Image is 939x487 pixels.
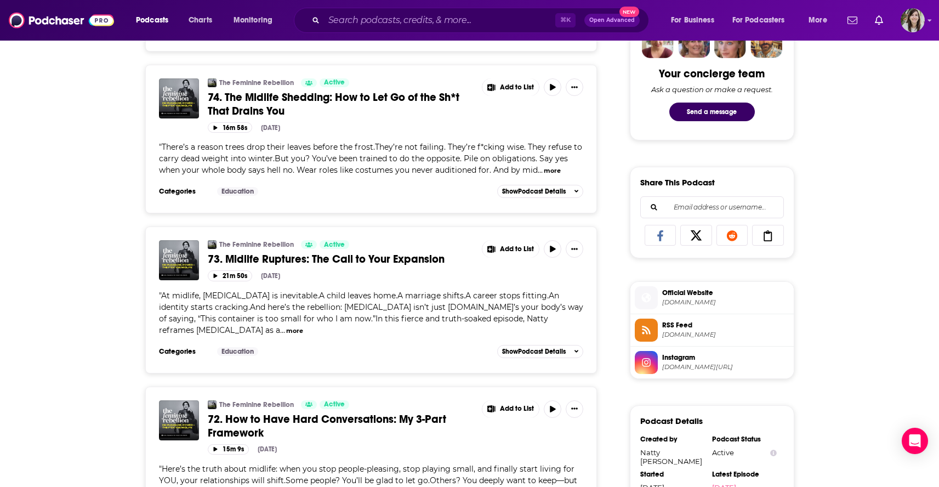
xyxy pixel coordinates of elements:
span: Active [324,399,345,410]
img: User Profile [901,8,925,32]
input: Search podcasts, credits, & more... [324,12,555,29]
div: Open Intercom Messenger [902,428,928,454]
button: 15m 9s [208,444,249,455]
span: anchor.fm [662,331,789,339]
a: 74. The Midlife Shedding: How to Let Go of the Sh*t That Drains You [208,90,474,118]
div: Natty [PERSON_NAME] [640,448,705,466]
span: Charts [189,13,212,28]
a: Share on Reddit [716,225,748,246]
a: RSS Feed[DOMAIN_NAME] [635,319,789,342]
a: Official Website[DOMAIN_NAME] [635,286,789,309]
button: Show More Button [566,400,583,418]
button: Send a message [669,103,755,121]
button: open menu [128,12,183,29]
a: 72. How to Have Hard Conversations: My 3-Part Framework [208,412,474,440]
div: [DATE] [261,124,280,132]
input: Email address or username... [650,197,775,218]
button: Open AdvancedNew [584,14,640,27]
button: ShowPodcast Details [497,185,584,198]
span: 73. Midlife Ruptures: The Call to Your Expansion [208,252,445,266]
img: The Feminine Rebellion [208,400,217,409]
a: Show notifications dropdown [870,11,887,30]
button: Show profile menu [901,8,925,32]
a: Show notifications dropdown [843,11,862,30]
span: 72. How to Have Hard Conversations: My 3-Part Framework [208,412,446,440]
img: 74. The Midlife Shedding: How to Let Go of the Sh*t That Drains You [159,78,199,118]
button: more [544,166,561,175]
img: The Feminine Rebellion [208,78,217,87]
span: ... [538,165,543,175]
h3: Categories [159,347,208,356]
a: The Feminine Rebellion [219,240,294,249]
div: Podcast Status [712,435,777,444]
span: RSS Feed [662,320,789,330]
img: Jules Profile [714,26,746,58]
a: Education [217,347,258,356]
span: There’s a reason trees drop their leaves before the frost.They’re not failing. They’re f*cking wi... [159,142,582,175]
span: Active [324,240,345,251]
button: open menu [725,12,801,29]
button: 16m 58s [208,122,252,133]
button: Show More Button [482,240,539,258]
h3: Share This Podcast [640,177,715,188]
div: [DATE] [261,272,280,280]
div: Created by [640,435,705,444]
span: Add to List [500,245,534,253]
a: Share on Facebook [645,225,676,246]
a: Copy Link [752,225,784,246]
div: Search followers [640,196,784,218]
button: ShowPodcast Details [497,345,584,358]
button: Show More Button [566,240,583,258]
span: Instagram [662,353,789,363]
img: Barbara Profile [678,26,710,58]
img: 72. How to Have Hard Conversations: My 3-Part Framework [159,400,199,440]
span: For Podcasters [732,13,785,28]
span: Official Website [662,288,789,298]
a: Share on X/Twitter [680,225,712,246]
img: 73. Midlife Ruptures: The Call to Your Expansion [159,240,199,280]
span: instagram.com/thefemininerebellion [662,363,789,371]
button: open menu [663,12,728,29]
span: Show Podcast Details [502,348,566,355]
a: Active [320,78,349,87]
img: Sydney Profile [642,26,674,58]
div: Search podcasts, credits, & more... [304,8,659,33]
span: Add to List [500,405,534,413]
h3: Categories [159,187,208,196]
button: Show Info [770,449,777,457]
button: 21m 50s [208,270,252,281]
img: Podchaser - Follow, Share and Rate Podcasts [9,10,114,31]
button: open menu [226,12,287,29]
span: Open Advanced [589,18,635,23]
div: Latest Episode [712,470,777,479]
button: Show More Button [482,400,539,418]
a: Active [320,240,349,249]
button: more [286,326,303,336]
button: open menu [801,12,841,29]
span: Logged in as devinandrade [901,8,925,32]
span: Podcasts [136,13,168,28]
button: Show More Button [482,78,539,96]
span: ⌘ K [555,13,576,27]
img: Jon Profile [750,26,782,58]
div: Ask a question or make a request. [651,85,773,94]
span: More [809,13,827,28]
span: Active [324,77,345,88]
span: " [159,291,583,335]
img: The Feminine Rebellion [208,240,217,249]
div: Started [640,470,705,479]
span: thefemininerebellion.com [662,298,789,307]
a: Education [217,187,258,196]
a: Instagram[DOMAIN_NAME][URL] [635,351,789,374]
a: Charts [181,12,219,29]
a: The Feminine Rebellion [219,78,294,87]
a: The Feminine Rebellion [219,400,294,409]
span: For Business [671,13,714,28]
